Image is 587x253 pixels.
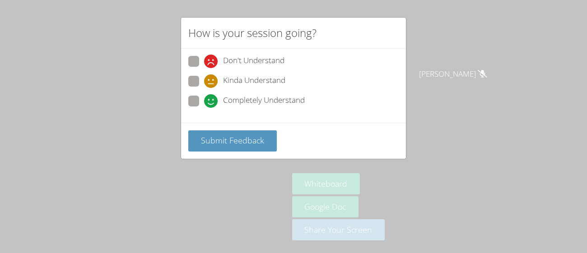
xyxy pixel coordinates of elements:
h2: How is your session going? [188,25,317,41]
span: Kinda Understand [223,74,285,88]
span: Don't Understand [223,55,284,68]
button: Submit Feedback [188,130,277,152]
span: Completely Understand [223,94,305,108]
span: Submit Feedback [201,135,264,146]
